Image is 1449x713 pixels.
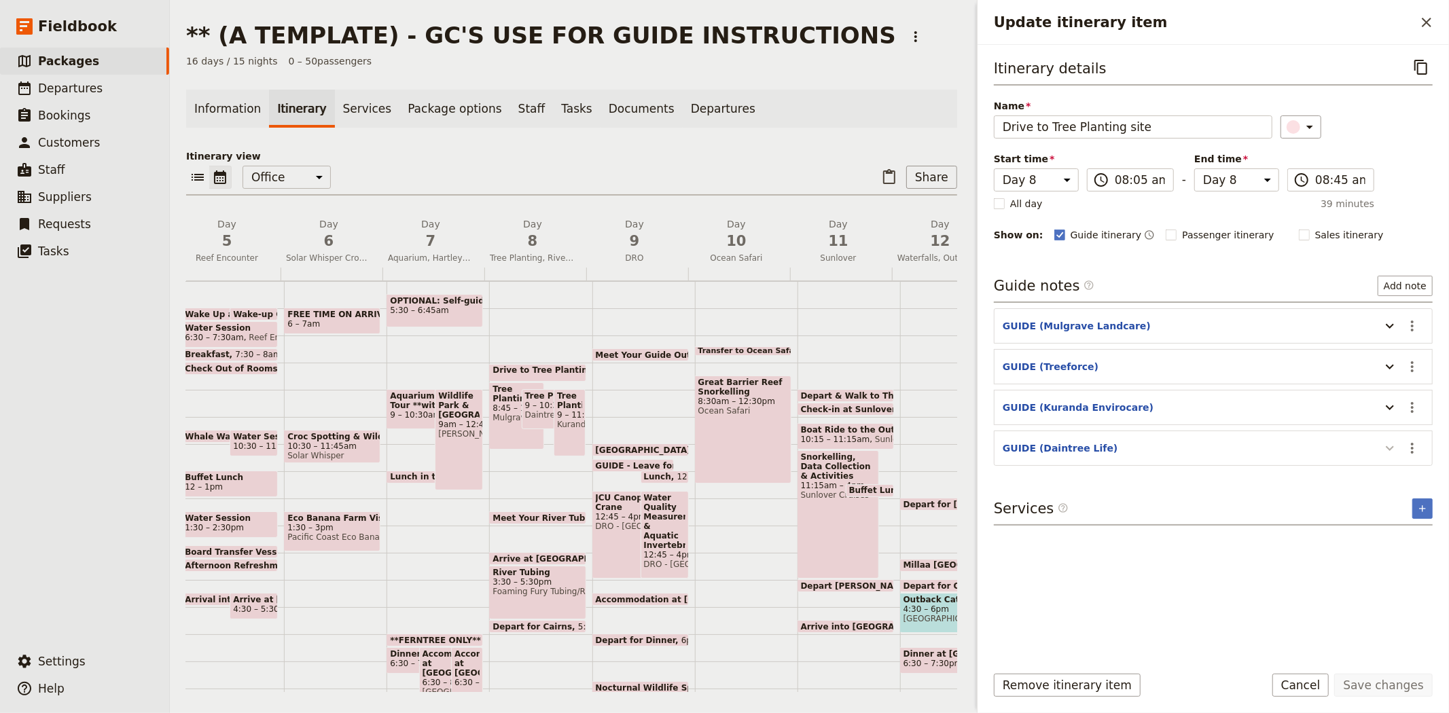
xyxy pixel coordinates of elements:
[795,217,881,251] h2: Day
[1401,355,1424,378] button: Actions
[695,376,791,483] div: Great Barrier Reef Snorkelling8:30am – 12:30pmOcean Safari
[493,554,637,563] span: Arrive at [GEOGRAPHIC_DATA]
[38,190,92,204] span: Suppliers
[592,231,677,251] span: 9
[287,451,377,460] span: Solar Whisper
[641,471,689,483] div: Lunch12 – 12:30pm
[181,559,278,572] div: Afternoon Refreshments
[683,90,764,128] a: Departures
[994,115,1272,139] input: Name
[846,484,894,497] div: Buffet Lunch on the Boat
[994,58,1107,79] h3: Itinerary details
[181,593,264,606] div: Arrival into Cairns **JMSS
[592,459,675,472] div: GUIDE - Leave for Turtle Rock
[790,253,887,263] span: Sunlover
[287,432,377,441] span: Croc Spotting & Wildlife Cruise
[900,593,997,633] div: Outback Cattle Station4:30 – 6pm[GEOGRAPHIC_DATA]
[688,253,785,263] span: Ocean Safari
[994,498,1069,519] h3: Services
[1415,11,1438,34] button: Close drawer
[185,323,274,333] span: Water Session
[1058,502,1069,519] span: ​
[209,166,232,189] button: Calendar view
[186,22,896,49] h1: ** (A TEMPLATE) - GC'S USE FOR GUIDE INSTRUCTIONS
[390,649,438,659] span: Dinner at [GEOGRAPHIC_DATA]
[596,522,671,531] span: DRO - [GEOGRAPHIC_DATA]
[994,228,1043,242] div: Show on:
[578,622,609,631] span: 5:30pm
[489,382,544,450] div: Tree Planting8:45 – 11:15amMulgrave Landcard & Catchement group Inc., Treeforce
[525,410,573,420] span: Daintree Life
[423,687,471,697] span: [GEOGRAPHIC_DATA]
[698,378,788,397] span: Great Barrier Reef Snorkelling
[269,90,334,128] a: Itinerary
[1288,119,1318,135] div: ​
[1084,280,1094,291] span: ​
[382,217,484,268] button: Day7Aquarium, Hartleys, Cape Trib accom
[1412,498,1433,519] button: Add service inclusion
[644,560,685,569] span: DRO - [GEOGRAPHIC_DATA]
[230,308,278,321] div: Wake-up Call for Optional Early Morning Snorkel Session
[493,403,541,413] span: 8:45 – 11:15am
[493,413,541,422] span: Mulgrave Landcard & Catchement group Inc., Treeforce
[698,406,788,416] span: Ocean Safari
[695,346,791,356] div: Transfer to Ocean Safari
[185,523,244,532] span: 1:30 – 2:30pm
[1071,228,1142,242] span: Guide itinerary
[489,620,586,633] div: Depart for Cairns5:30pm
[1293,172,1310,188] span: ​
[287,319,320,329] span: 6 – 7am
[38,682,65,695] span: Help
[233,310,499,318] span: Wake-up Call for Optional Early Morning Snorkel Session
[1084,280,1094,296] span: ​
[592,634,689,646] div: Depart for Dinner6pm
[801,391,1004,400] span: Depart & Walk to The [GEOGRAPHIC_DATA]
[1281,115,1321,139] button: ​
[184,217,270,251] h2: Day
[904,604,993,614] span: 4:30 – 6pm
[1003,401,1153,414] button: GUIDE (Kuranda Envirocare)
[904,649,993,659] span: Dinner at [GEOGRAPHIC_DATA]
[801,622,954,631] span: Arrive into [GEOGRAPHIC_DATA]
[489,552,586,565] div: Arrive at [GEOGRAPHIC_DATA]
[435,389,483,490] div: Wildlife Park & [GEOGRAPHIC_DATA]9am – 12:45pm[PERSON_NAME] Crocodile Farm
[185,364,283,373] span: Check Out of Rooms
[233,432,274,441] span: Water Session
[284,430,380,463] div: Croc Spotting & Wildlife Cruise10:30 – 11:45amSolar Whisper
[438,420,480,429] span: 9am – 12:45pm
[677,472,734,481] span: 12 – 12:30pm
[179,217,281,268] button: Day5Reef Encounter
[1182,171,1186,191] span: -
[287,513,377,523] span: Eco Banana Farm Visit
[596,445,697,454] span: [GEOGRAPHIC_DATA]
[994,152,1079,166] span: Start time
[186,90,269,128] a: Information
[335,90,400,128] a: Services
[596,683,685,693] span: Nocturnal Wildlife Spotlighting
[489,364,586,382] div: Drive to Tree Planting site
[387,294,483,327] div: OPTIONAL: Self-guided Rustys Markets5:30 – 6:45am
[181,545,278,558] div: Board Transfer Vessel & Depart for [GEOGRAPHIC_DATA]
[284,511,380,551] div: Eco Banana Farm Visit1:30 – 3pmPacific Coast Eco Bananas
[801,481,876,490] span: 11:15am – 4pm
[525,391,573,401] span: Tree Planting
[186,166,209,189] button: List view
[644,550,685,560] span: 12:45 – 4pm
[38,136,100,149] span: Customers
[904,25,927,48] button: Actions
[801,452,876,481] span: Snorkelling, Data Collection & Activities
[557,410,582,420] span: 9 – 11:30am
[698,347,806,355] span: Transfer to Ocean Safari
[904,560,1035,570] span: Millaa [GEOGRAPHIC_DATA]
[493,384,541,403] span: Tree Planting
[181,348,278,361] div: Breakfast7:30 – 8am
[390,472,535,481] span: Lunch in the Park **HARTLEYS
[387,471,469,483] div: Lunch in the Park **HARTLEYS
[592,348,689,361] div: Meet Your Guide Outside Reception & Depart for The Daintree Rainforest
[897,217,983,251] h2: Day
[900,498,997,511] div: Depart for [GEOGRAPHIC_DATA]
[904,614,993,623] span: [GEOGRAPHIC_DATA]
[484,217,586,268] button: Day8Tree Planting, River Tubing
[185,561,304,570] span: Afternoon Refreshments
[904,595,993,604] span: Outback Cattle Station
